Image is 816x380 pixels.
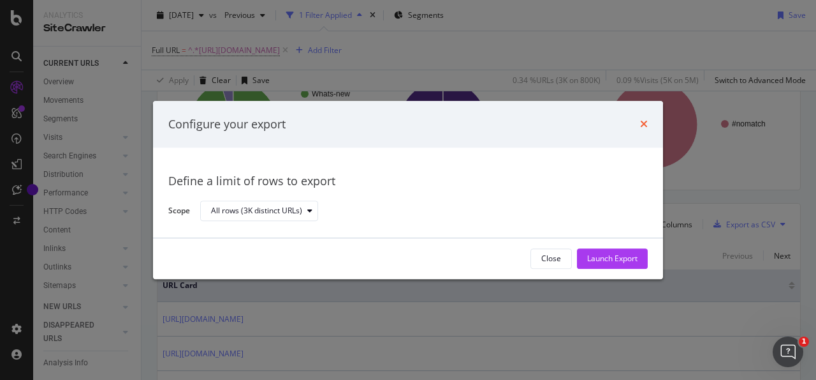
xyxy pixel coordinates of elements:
button: Launch Export [577,248,648,269]
iframe: Intercom live chat [773,337,803,367]
div: Launch Export [587,254,637,264]
span: 1 [799,337,809,347]
label: Scope [168,205,190,219]
button: Close [530,248,572,269]
div: modal [153,101,663,279]
div: times [640,116,648,133]
div: All rows (3K distinct URLs) [211,208,302,215]
div: Configure your export [168,116,286,133]
div: Close [541,254,561,264]
div: Define a limit of rows to export [168,174,648,190]
button: All rows (3K distinct URLs) [200,201,318,222]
